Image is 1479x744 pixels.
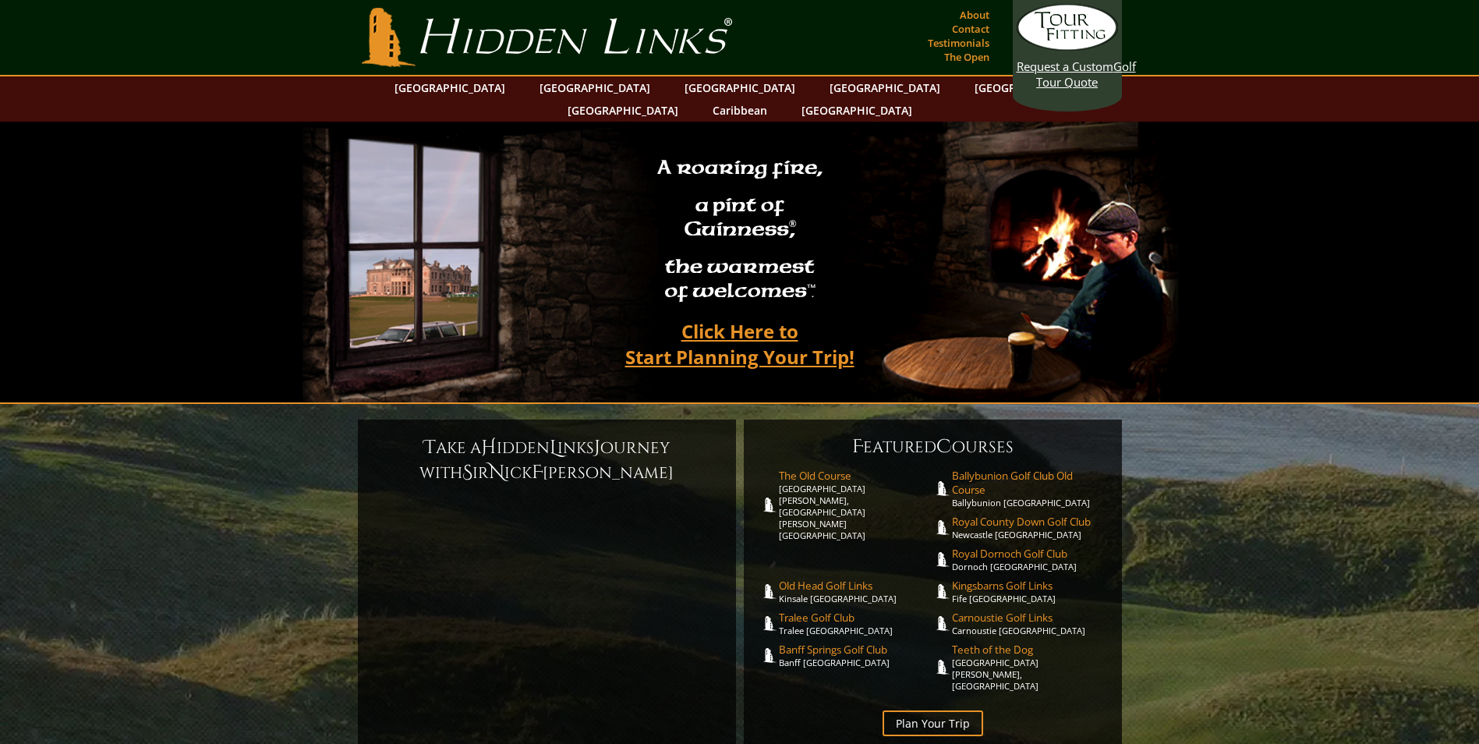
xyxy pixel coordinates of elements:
h6: ake a idden inks ourney with ir ick [PERSON_NAME] [373,435,720,485]
span: Carnoustie Golf Links [952,611,1106,625]
span: L [550,435,557,460]
a: Plan Your Trip [883,710,983,736]
a: The Old Course[GEOGRAPHIC_DATA][PERSON_NAME], [GEOGRAPHIC_DATA][PERSON_NAME] [GEOGRAPHIC_DATA] [779,469,933,541]
span: Teeth of the Dog [952,643,1106,657]
span: Request a Custom [1017,58,1113,74]
span: N [489,460,504,485]
a: Kingsbarns Golf LinksFife [GEOGRAPHIC_DATA] [952,579,1106,604]
a: [GEOGRAPHIC_DATA] [560,99,686,122]
span: H [481,435,497,460]
span: C [936,434,952,459]
a: Contact [948,18,993,40]
span: T [424,435,436,460]
span: Old Head Golf Links [779,579,933,593]
span: F [852,434,863,459]
span: F [532,460,543,485]
a: Old Head Golf LinksKinsale [GEOGRAPHIC_DATA] [779,579,933,604]
a: Click Here toStart Planning Your Trip! [610,313,870,375]
a: [GEOGRAPHIC_DATA] [532,76,658,99]
span: Kingsbarns Golf Links [952,579,1106,593]
a: The Open [940,46,993,68]
span: Banff Springs Golf Club [779,643,933,657]
a: [GEOGRAPHIC_DATA] [677,76,803,99]
a: [GEOGRAPHIC_DATA] [794,99,920,122]
h6: eatured ourses [759,434,1106,459]
a: Royal County Down Golf ClubNewcastle [GEOGRAPHIC_DATA] [952,515,1106,540]
a: Testimonials [924,32,993,54]
a: Tralee Golf ClubTralee [GEOGRAPHIC_DATA] [779,611,933,636]
a: About [956,4,993,26]
span: S [462,460,472,485]
a: Teeth of the Dog[GEOGRAPHIC_DATA][PERSON_NAME], [GEOGRAPHIC_DATA] [952,643,1106,692]
span: Royal County Down Golf Club [952,515,1106,529]
span: Ballybunion Golf Club Old Course [952,469,1106,497]
span: J [594,435,600,460]
a: [GEOGRAPHIC_DATA] [387,76,513,99]
a: [GEOGRAPHIC_DATA] [967,76,1093,99]
a: Ballybunion Golf Club Old CourseBallybunion [GEOGRAPHIC_DATA] [952,469,1106,508]
a: Request a CustomGolf Tour Quote [1017,4,1118,90]
a: Caribbean [705,99,775,122]
a: Banff Springs Golf ClubBanff [GEOGRAPHIC_DATA] [779,643,933,668]
span: The Old Course [779,469,933,483]
span: Royal Dornoch Golf Club [952,547,1106,561]
span: Tralee Golf Club [779,611,933,625]
a: [GEOGRAPHIC_DATA] [822,76,948,99]
h2: A roaring fire, a pint of Guinness , the warmest of welcomes™. [647,149,833,313]
a: Carnoustie Golf LinksCarnoustie [GEOGRAPHIC_DATA] [952,611,1106,636]
a: Royal Dornoch Golf ClubDornoch [GEOGRAPHIC_DATA] [952,547,1106,572]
